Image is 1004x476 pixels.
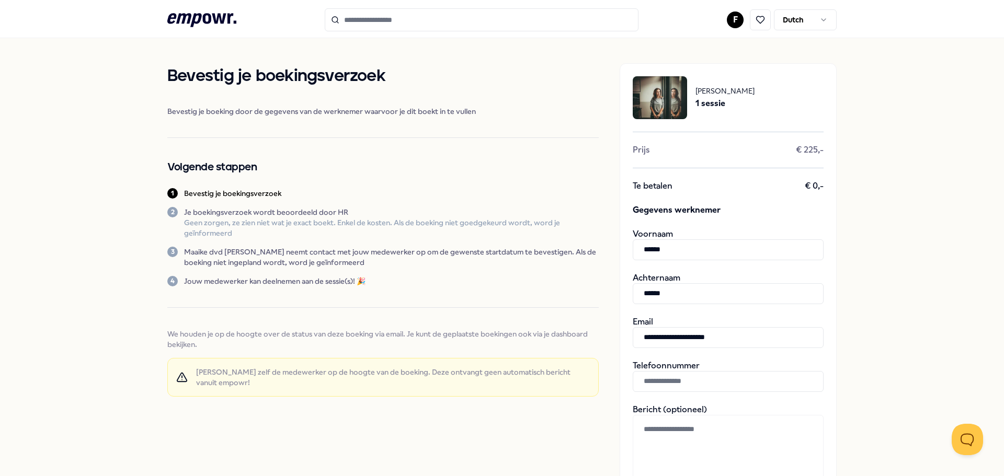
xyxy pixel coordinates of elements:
[633,229,824,260] div: Voornaam
[633,361,824,392] div: Telefoonnummer
[325,8,638,31] input: Search for products, categories or subcategories
[633,204,824,216] span: Gegevens werknemer
[167,329,599,350] span: We houden je op de hoogte over de status van deze boeking via email. Je kunt de geplaatste boekin...
[695,85,755,97] span: [PERSON_NAME]
[796,145,824,155] span: € 225,-
[633,317,824,348] div: Email
[633,76,687,119] img: package image
[633,145,649,155] span: Prijs
[167,106,599,117] span: Bevestig je boeking door de gegevens van de werknemer waarvoor je dit boekt in te vullen
[184,247,599,268] p: Maaike dvd [PERSON_NAME] neemt contact met jouw medewerker op om de gewenste startdatum te bevest...
[167,63,599,89] h1: Bevestig je boekingsverzoek
[727,11,744,28] button: F
[184,276,366,286] p: Jouw medewerker kan deelnemen aan de sessie(s)! 🎉
[184,207,599,217] p: Je boekingsverzoek wordt beoordeeld door HR
[805,181,824,191] span: € 0,-
[167,276,178,286] div: 4
[184,188,281,199] p: Bevestig je boekingsverzoek
[633,181,672,191] span: Te betalen
[184,217,599,238] p: Geen zorgen, ze zien niet wat je exact boekt. Enkel de kosten. Als de boeking niet goedgekeurd wo...
[695,97,755,110] span: 1 sessie
[167,188,178,199] div: 1
[167,159,599,176] h2: Volgende stappen
[952,424,983,455] iframe: Help Scout Beacon - Open
[633,273,824,304] div: Achternaam
[196,367,590,388] span: [PERSON_NAME] zelf de medewerker op de hoogte van de boeking. Deze ontvangt geen automatisch beri...
[167,247,178,257] div: 3
[167,207,178,217] div: 2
